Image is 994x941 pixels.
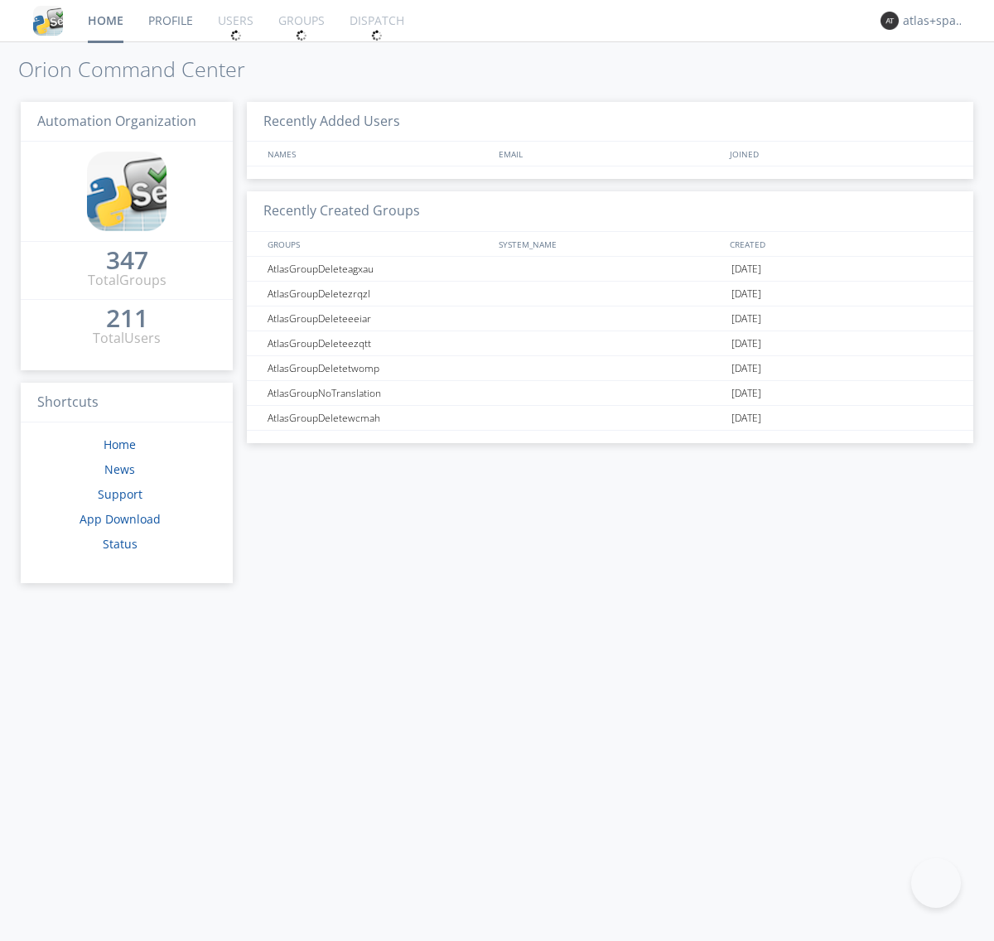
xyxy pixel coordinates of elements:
span: [DATE] [731,257,761,282]
div: 211 [106,310,148,326]
div: AtlasGroupNoTranslation [263,381,493,405]
span: [DATE] [731,381,761,406]
div: AtlasGroupDeleteezqtt [263,331,493,355]
a: AtlasGroupDeleteagxau[DATE] [247,257,973,282]
div: SYSTEM_NAME [495,232,726,256]
a: AtlasGroupDeletetwomp[DATE] [247,356,973,381]
a: Support [98,486,142,502]
div: 347 [106,252,148,268]
div: Total Groups [88,271,166,290]
span: [DATE] [731,282,761,306]
div: Total Users [93,329,161,348]
h3: Recently Added Users [247,102,973,142]
span: [DATE] [731,331,761,356]
a: AtlasGroupDeletezrqzl[DATE] [247,282,973,306]
div: EMAIL [495,142,726,166]
h3: Shortcuts [21,383,233,423]
a: App Download [80,511,161,527]
div: AtlasGroupDeleteagxau [263,257,493,281]
a: AtlasGroupNoTranslation[DATE] [247,381,973,406]
img: spin.svg [296,30,307,41]
div: AtlasGroupDeleteeeiar [263,306,493,331]
img: cddb5a64eb264b2086981ab96f4c1ba7 [33,6,63,36]
a: 211 [106,310,148,329]
a: Home [104,437,136,452]
div: GROUPS [263,232,490,256]
iframe: Toggle Customer Support [911,858,961,908]
div: AtlasGroupDeletezrqzl [263,282,493,306]
img: spin.svg [230,30,242,41]
a: News [104,461,135,477]
div: AtlasGroupDeletewcmah [263,406,493,430]
h3: Recently Created Groups [247,191,973,232]
span: [DATE] [731,406,761,431]
a: 347 [106,252,148,271]
span: [DATE] [731,306,761,331]
div: AtlasGroupDeletetwomp [263,356,493,380]
div: JOINED [726,142,958,166]
a: AtlasGroupDeleteezqtt[DATE] [247,331,973,356]
div: atlas+spanish0002 [903,12,965,29]
div: NAMES [263,142,490,166]
span: Automation Organization [37,112,196,130]
span: [DATE] [731,356,761,381]
a: AtlasGroupDeleteeeiar[DATE] [247,306,973,331]
img: spin.svg [371,30,383,41]
img: cddb5a64eb264b2086981ab96f4c1ba7 [87,152,166,231]
img: 373638.png [881,12,899,30]
div: CREATED [726,232,958,256]
a: AtlasGroupDeletewcmah[DATE] [247,406,973,431]
a: Status [103,536,138,552]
